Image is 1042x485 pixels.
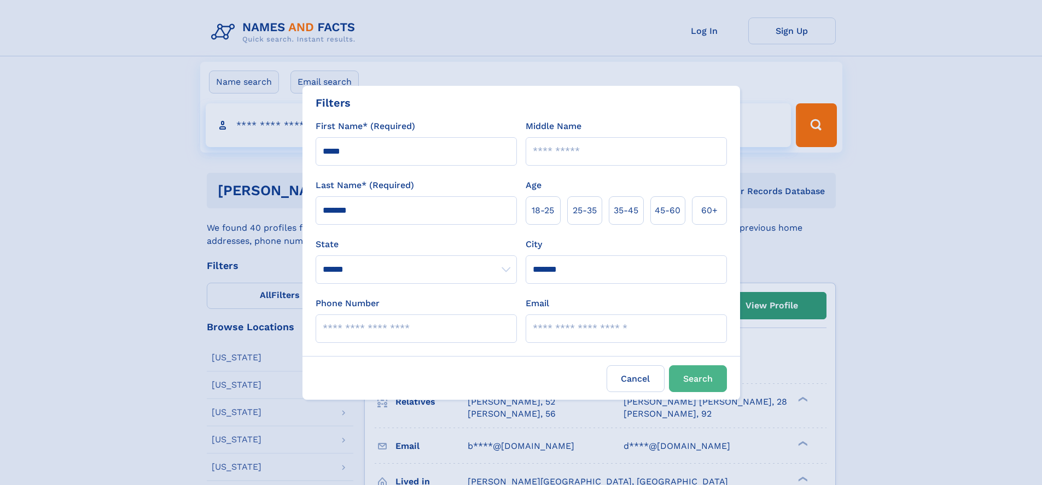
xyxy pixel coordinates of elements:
label: State [316,238,517,251]
label: Last Name* (Required) [316,179,414,192]
div: Filters [316,95,351,111]
span: 25‑35 [573,204,597,217]
span: 18‑25 [532,204,554,217]
label: Middle Name [526,120,581,133]
label: Cancel [607,365,665,392]
label: City [526,238,542,251]
label: Age [526,179,542,192]
label: Phone Number [316,297,380,310]
label: First Name* (Required) [316,120,415,133]
label: Email [526,297,549,310]
button: Search [669,365,727,392]
span: 60+ [701,204,718,217]
span: 45‑60 [655,204,680,217]
span: 35‑45 [614,204,638,217]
